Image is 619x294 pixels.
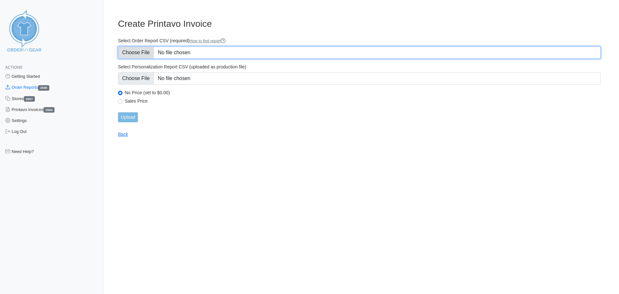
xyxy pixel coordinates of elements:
[118,64,601,70] label: Select Personalization Report CSV (uploaded as production file)
[125,98,601,104] label: Sales Price
[125,90,601,96] label: No Price (set to $0.00)
[5,65,22,70] span: Actions
[44,107,54,113] span: 2504
[38,85,49,91] span: 2546
[190,39,226,43] a: How to find report
[118,132,128,137] a: Back
[24,96,35,102] span: 2507
[118,112,138,122] input: Upload
[118,38,601,44] label: Select Order Report CSV (required)
[118,18,601,29] h3: Create Printavo Invoice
